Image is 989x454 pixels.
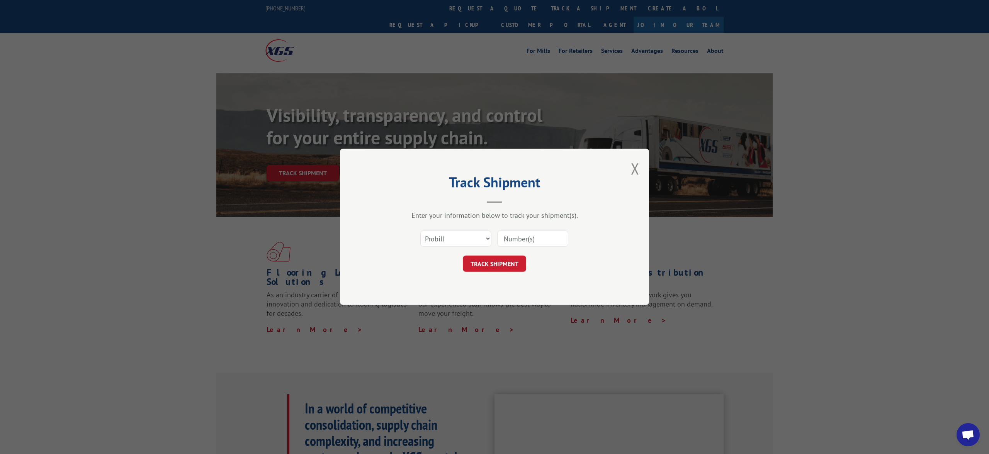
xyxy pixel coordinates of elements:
[957,423,980,446] div: Open chat
[497,231,568,247] input: Number(s)
[379,211,610,220] div: Enter your information below to track your shipment(s).
[379,177,610,191] h2: Track Shipment
[463,256,526,272] button: TRACK SHIPMENT
[631,158,639,179] button: Close modal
